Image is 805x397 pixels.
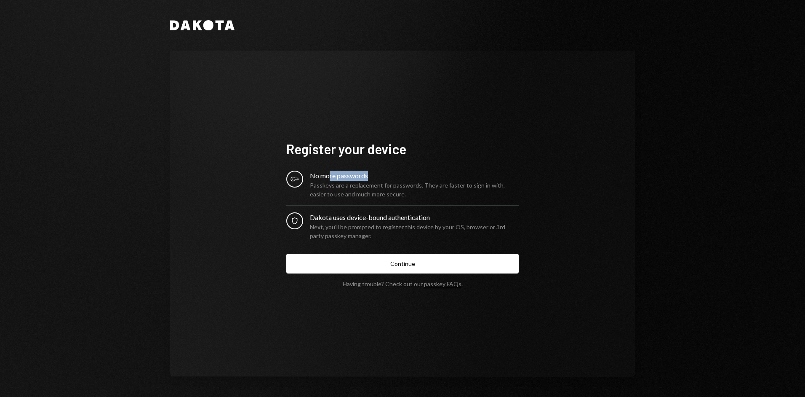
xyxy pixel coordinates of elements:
button: Continue [286,254,519,274]
div: Next, you’ll be prompted to register this device by your OS, browser or 3rd party passkey manager. [310,223,519,240]
div: Passkeys are a replacement for passwords. They are faster to sign in with, easier to use and much... [310,181,519,198]
a: passkey FAQs [424,280,461,288]
h1: Register your device [286,140,519,157]
div: No more passwords [310,171,519,181]
div: Having trouble? Check out our . [343,280,463,287]
div: Dakota uses device-bound authentication [310,212,519,223]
